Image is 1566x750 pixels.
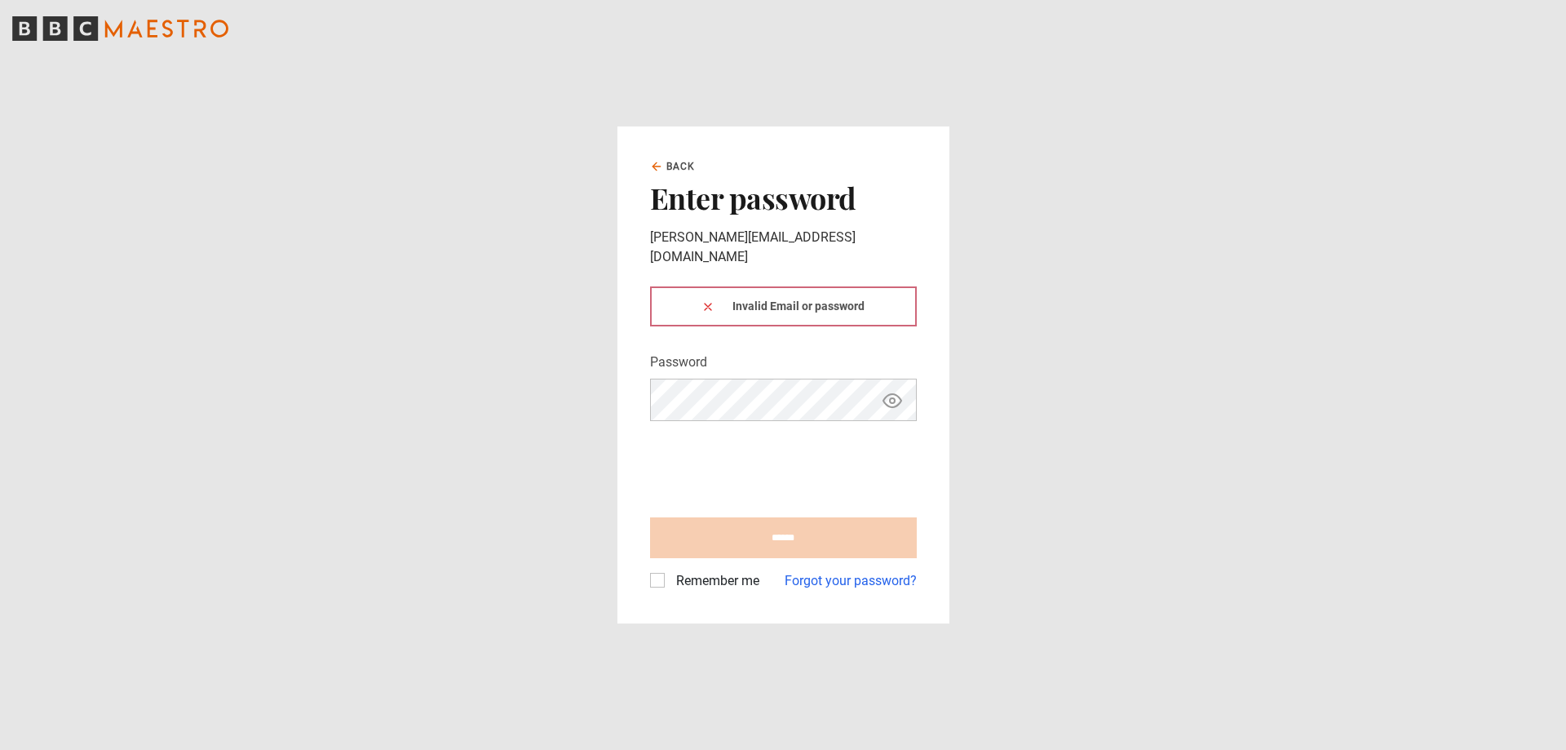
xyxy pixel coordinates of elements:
div: Invalid Email or password [650,286,917,326]
a: Back [650,159,696,174]
a: Forgot your password? [785,571,917,591]
button: Show password [878,386,906,415]
label: Password [650,353,707,372]
h2: Enter password [650,180,917,215]
iframe: reCAPTCHA [650,434,898,498]
label: Remember me [670,571,759,591]
p: [PERSON_NAME][EMAIL_ADDRESS][DOMAIN_NAME] [650,228,917,267]
span: Back [666,159,696,174]
svg: BBC Maestro [12,16,228,41]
